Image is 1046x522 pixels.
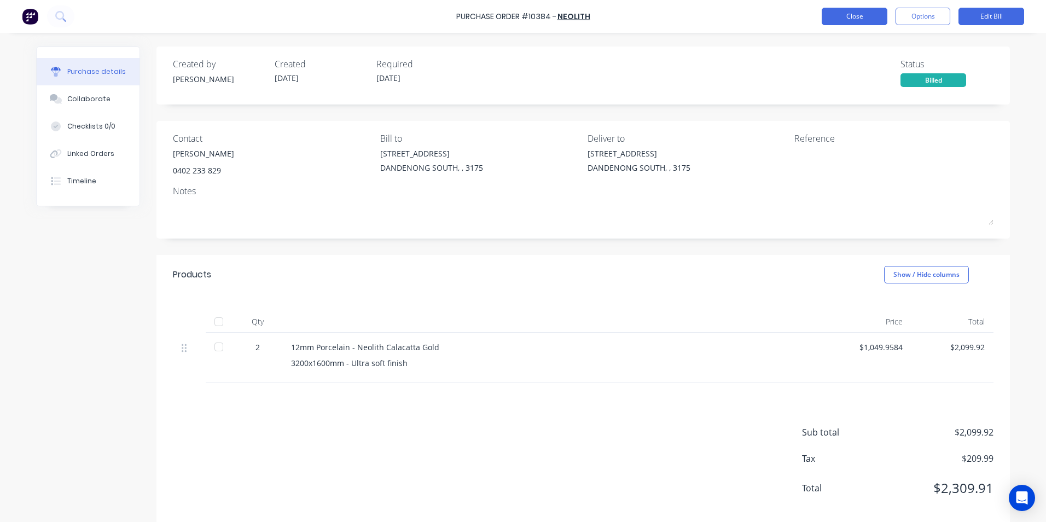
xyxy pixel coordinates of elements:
[173,268,211,281] div: Products
[37,113,140,140] button: Checklists 0/0
[838,341,903,353] div: $1,049.9584
[896,8,950,25] button: Options
[67,94,111,104] div: Collaborate
[802,452,884,465] span: Tax
[275,57,368,71] div: Created
[67,176,96,186] div: Timeline
[884,478,993,498] span: $2,309.91
[37,85,140,113] button: Collaborate
[291,341,821,353] div: 12mm Porcelain - Neolith Calacatta Gold
[1009,485,1035,511] div: Open Intercom Messenger
[958,8,1024,25] button: Edit Bill
[37,140,140,167] button: Linked Orders
[380,148,483,159] div: [STREET_ADDRESS]
[173,57,266,71] div: Created by
[173,184,993,198] div: Notes
[37,58,140,85] button: Purchase details
[588,162,690,173] div: DANDENONG SOUTH, , 3175
[588,148,690,159] div: [STREET_ADDRESS]
[911,311,993,333] div: Total
[588,132,787,145] div: Deliver to
[173,73,266,85] div: [PERSON_NAME]
[242,341,274,353] div: 2
[173,165,234,176] div: 0402 233 829
[822,8,887,25] button: Close
[900,73,966,87] div: Billed
[173,148,234,159] div: [PERSON_NAME]
[380,162,483,173] div: DANDENONG SOUTH, , 3175
[233,311,282,333] div: Qty
[900,57,993,71] div: Status
[376,57,469,71] div: Required
[37,167,140,195] button: Timeline
[802,482,884,495] span: Total
[884,266,969,283] button: Show / Hide columns
[291,357,821,369] div: 3200x1600mm - Ultra soft finish
[67,67,126,77] div: Purchase details
[173,132,372,145] div: Contact
[22,8,38,25] img: Factory
[67,121,115,131] div: Checklists 0/0
[884,426,993,439] span: $2,099.92
[802,426,884,439] span: Sub total
[794,132,993,145] div: Reference
[67,149,114,159] div: Linked Orders
[884,452,993,465] span: $209.99
[456,11,556,22] div: Purchase Order #10384 -
[829,311,911,333] div: Price
[380,132,579,145] div: Bill to
[920,341,985,353] div: $2,099.92
[557,11,590,22] a: Neolith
